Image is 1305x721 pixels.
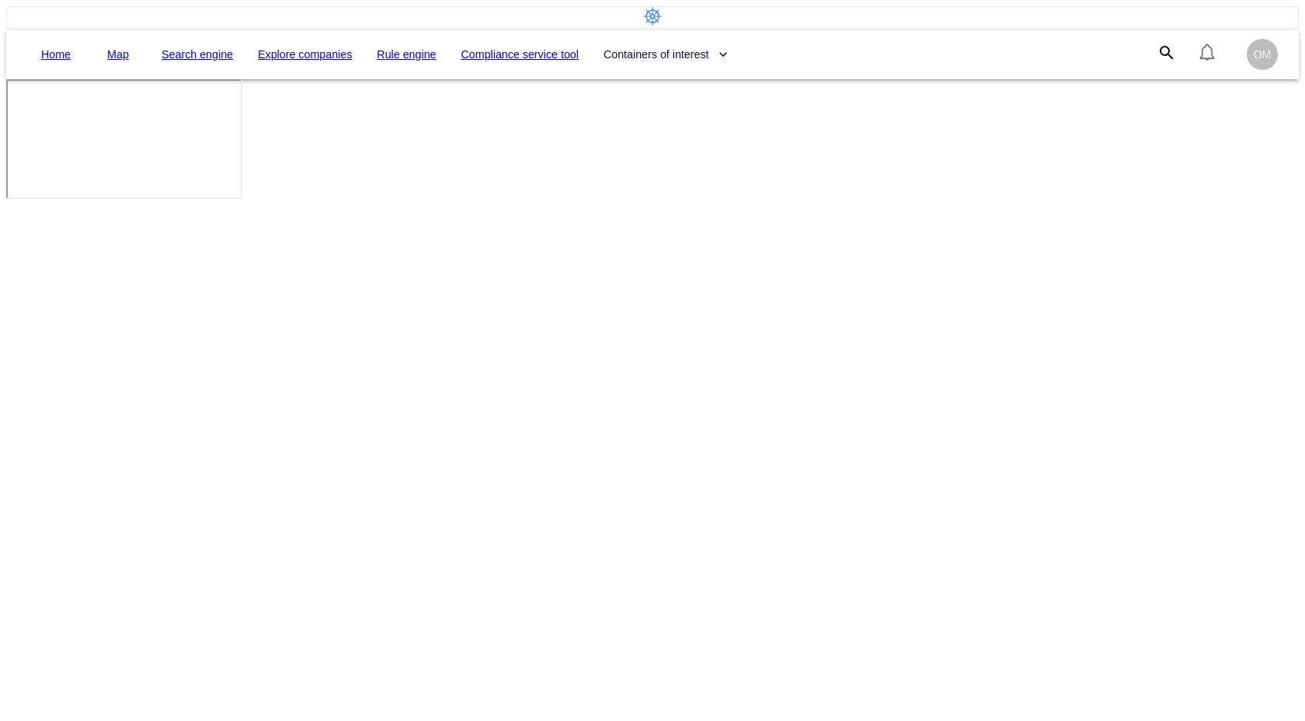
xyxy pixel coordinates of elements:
[162,45,233,64] a: Search engine
[371,40,442,69] button: Rule engine
[461,45,579,64] a: Compliance service tool
[41,45,71,64] a: Home
[377,45,436,64] a: Rule engine
[597,40,734,69] button: Containers of interest
[1254,48,1272,61] span: OM
[1244,37,1280,72] button: OM
[93,40,143,69] button: Map
[604,45,728,64] span: Containers of interest
[107,45,129,64] a: Map
[31,40,81,69] button: Home
[258,45,352,64] a: Explore companies
[1198,43,1216,66] div: Notification center
[155,40,239,69] button: Search engine
[252,40,358,69] button: Explore companies
[455,40,585,69] button: Compliance service tool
